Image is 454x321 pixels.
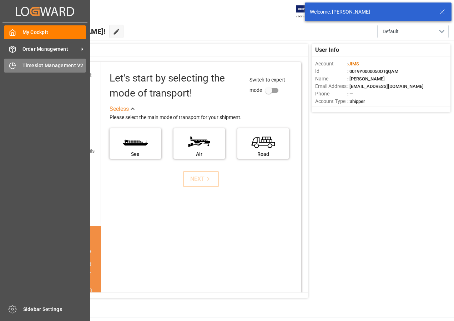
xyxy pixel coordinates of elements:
div: Air [177,150,222,158]
span: Switch to expert mode [249,77,285,93]
span: JIMS [348,61,359,66]
span: : — [347,91,353,97]
span: : 0019Y0000050OTgQAM [347,69,398,74]
img: Exertis%20JAM%20-%20Email%20Logo.jpg_1722504956.jpg [296,5,321,18]
span: Order Management [22,45,79,53]
div: Sea [113,150,158,158]
span: Account [315,60,347,68]
span: Default [383,28,399,35]
div: Please select the main mode of transport for your shipment. [110,113,296,122]
span: My Cockpit [22,29,86,36]
span: : Shipper [347,99,365,104]
span: Phone [315,90,347,98]
div: Road [241,150,286,158]
span: Id [315,68,347,75]
div: NEXT [190,175,212,183]
span: Timeslot Management V2 [22,62,86,69]
span: : [347,61,359,66]
a: Timeslot Management V2 [4,59,86,73]
span: : [PERSON_NAME] [347,76,385,82]
span: Name [315,75,347,83]
div: Welcome, [PERSON_NAME] [310,8,433,16]
button: open menu [377,25,449,38]
div: See less [110,105,129,113]
span: Email Address [315,83,347,90]
div: Add shipping details [50,147,95,155]
div: Let's start by selecting the mode of transport! [110,71,243,101]
span: Sidebar Settings [23,306,87,313]
span: User Info [315,46,339,54]
button: NEXT [183,171,219,187]
a: My Cockpit [4,25,86,39]
span: : [EMAIL_ADDRESS][DOMAIN_NAME] [347,84,424,89]
span: Account Type [315,98,347,105]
